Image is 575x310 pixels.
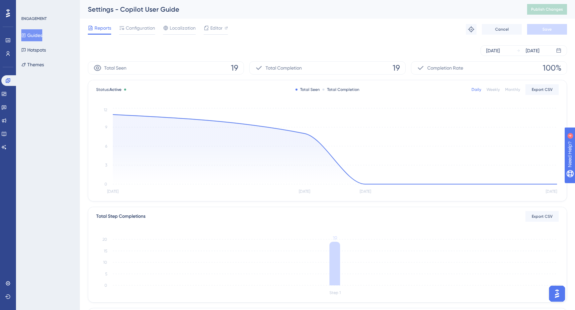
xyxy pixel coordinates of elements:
[532,214,553,219] span: Export CSV
[21,44,46,56] button: Hotspots
[547,284,567,304] iframe: UserGuiding AI Assistant Launcher
[105,125,107,130] tspan: 9
[16,2,42,10] span: Need Help?
[103,260,107,265] tspan: 10
[322,87,359,92] div: Total Completion
[88,5,510,14] div: Settings - Copilot User Guide
[360,189,371,194] tspan: [DATE]
[486,47,500,55] div: [DATE]
[104,108,107,112] tspan: 12
[329,290,341,295] tspan: Step 1
[105,272,107,276] tspan: 5
[393,63,400,73] span: 19
[21,16,47,21] div: ENGAGEMENT
[231,63,238,73] span: 19
[105,144,107,149] tspan: 6
[295,87,320,92] div: Total Seen
[427,64,463,72] span: Completion Rate
[486,87,500,92] div: Weekly
[532,87,553,92] span: Export CSV
[21,29,42,41] button: Guides
[102,237,107,242] tspan: 20
[95,24,111,32] span: Reports
[96,87,121,92] span: Status:
[21,59,44,71] button: Themes
[109,87,121,92] span: Active
[107,189,118,194] tspan: [DATE]
[527,4,567,15] button: Publish Changes
[299,189,310,194] tspan: [DATE]
[542,27,552,32] span: Save
[126,24,155,32] span: Configuration
[482,24,522,35] button: Cancel
[96,212,145,220] div: Total Step Completions
[104,64,126,72] span: Total Seen
[46,3,48,9] div: 4
[105,163,107,167] tspan: 3
[525,211,559,222] button: Export CSV
[266,64,302,72] span: Total Completion
[104,283,107,288] tspan: 0
[210,24,223,32] span: Editor
[546,189,557,194] tspan: [DATE]
[526,47,539,55] div: [DATE]
[531,7,563,12] span: Publish Changes
[104,249,107,253] tspan: 15
[543,63,561,73] span: 100%
[104,182,107,186] tspan: 0
[472,87,481,92] div: Daily
[495,27,509,32] span: Cancel
[170,24,196,32] span: Localization
[505,87,520,92] div: Monthly
[333,235,337,241] tspan: 19
[525,84,559,95] button: Export CSV
[527,24,567,35] button: Save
